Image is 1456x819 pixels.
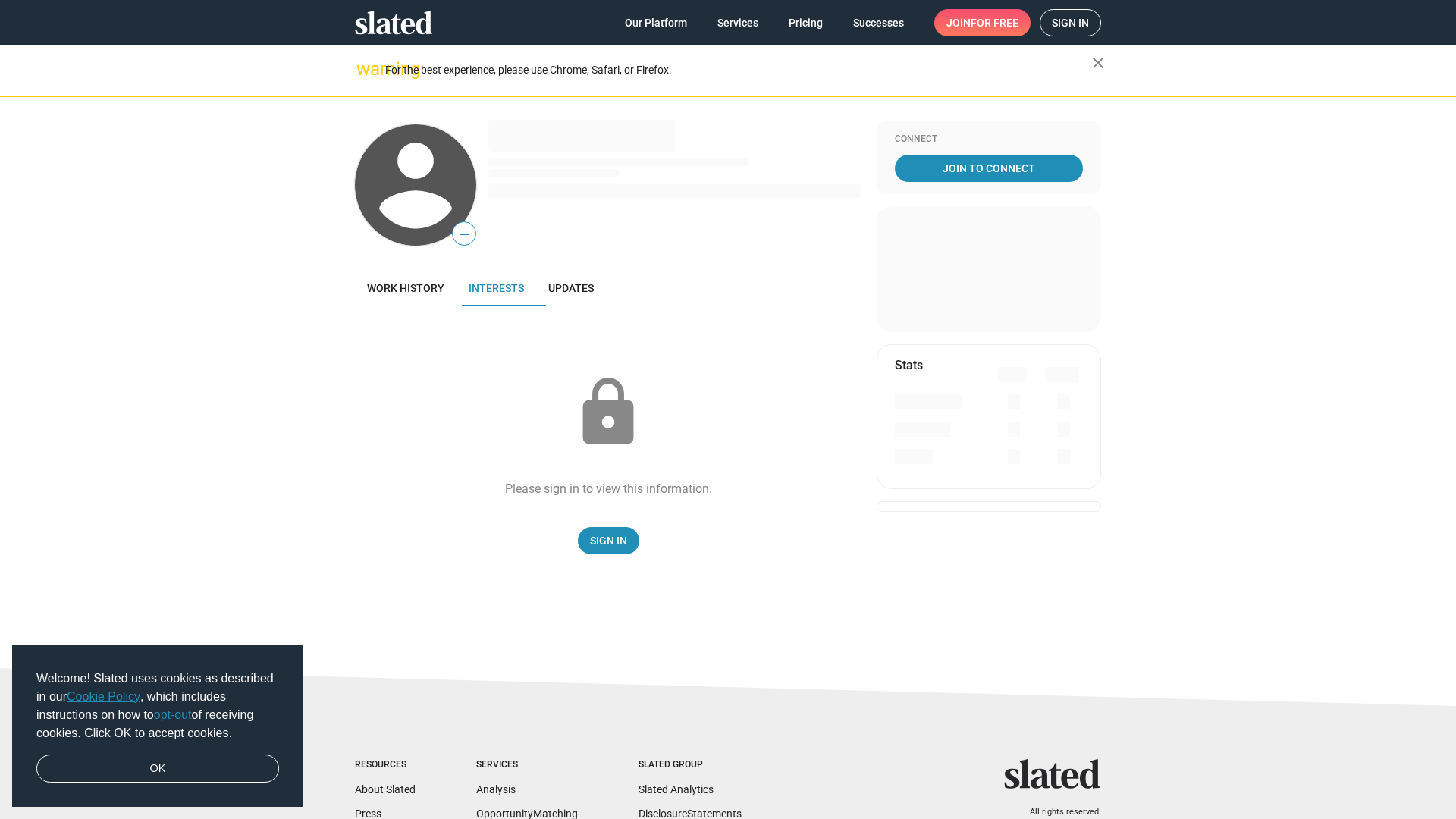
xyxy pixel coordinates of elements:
a: Sign In [578,527,639,554]
span: Join [946,9,1018,36]
span: Interests [469,282,524,294]
a: About Slated [355,783,416,795]
a: Join To Connect [895,155,1083,182]
a: Sign in [1040,9,1101,36]
a: Work history [355,270,457,306]
span: Sign In [590,527,627,554]
mat-icon: close [1089,54,1107,72]
span: for free [971,9,1018,36]
mat-icon: warning [356,60,375,78]
span: Successes [853,9,904,36]
a: Analysis [476,783,516,795]
span: Updates [548,282,594,294]
div: Slated Group [639,759,742,771]
a: Our Platform [613,9,699,36]
span: Services [717,9,758,36]
mat-card-title: Stats [895,357,923,373]
div: Please sign in to view this information. [505,481,712,497]
a: Updates [536,270,606,306]
a: Cookie Policy [67,690,140,703]
a: Successes [841,9,916,36]
span: Welcome! Slated uses cookies as described in our , which includes instructions on how to of recei... [36,670,279,742]
span: Pricing [789,9,823,36]
span: Work history [367,282,444,294]
div: For the best experience, please use Chrome, Safari, or Firefox. [385,60,1092,80]
a: opt-out [154,708,192,721]
mat-icon: lock [570,375,646,450]
a: Slated Analytics [639,783,714,795]
div: Connect [895,133,1083,146]
span: Our Platform [625,9,687,36]
span: Join To Connect [898,155,1080,182]
a: Services [705,9,770,36]
div: Resources [355,759,416,771]
a: Joinfor free [934,9,1031,36]
span: — [453,224,475,244]
div: Services [476,759,578,771]
div: cookieconsent [12,645,303,808]
a: Pricing [777,9,835,36]
a: dismiss cookie message [36,755,279,783]
span: Sign in [1052,10,1089,36]
a: Interests [457,270,536,306]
